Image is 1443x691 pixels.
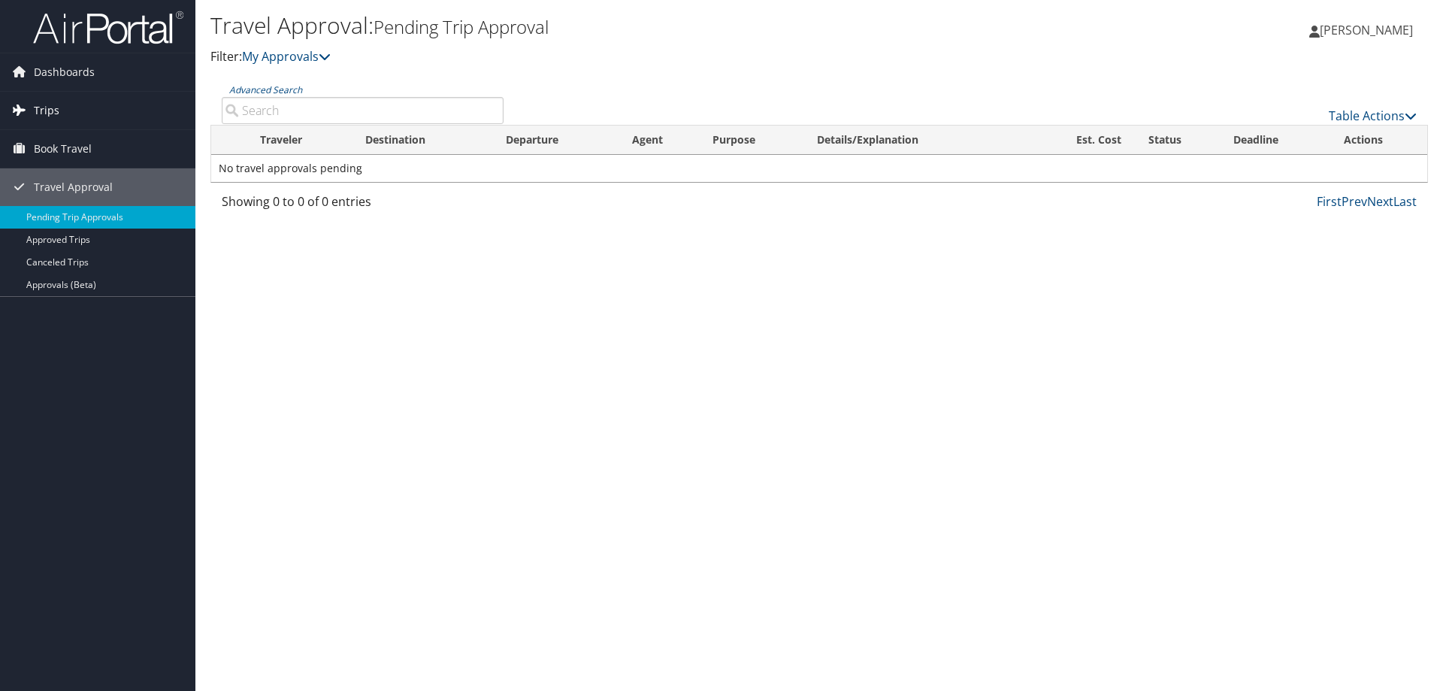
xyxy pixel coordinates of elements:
a: Next [1367,193,1393,210]
a: [PERSON_NAME] [1309,8,1428,53]
th: Traveler: activate to sort column ascending [247,126,352,155]
input: Advanced Search [222,97,504,124]
span: Dashboards [34,53,95,91]
a: My Approvals [242,48,331,65]
small: Pending Trip Approval [374,14,549,39]
td: No travel approvals pending [211,155,1427,182]
div: Showing 0 to 0 of 0 entries [222,192,504,218]
a: Table Actions [1329,108,1417,124]
a: Prev [1342,193,1367,210]
a: Advanced Search [229,83,302,96]
img: airportal-logo.png [33,10,183,45]
th: Departure: activate to sort column ascending [492,126,619,155]
span: Book Travel [34,130,92,168]
th: Purpose [699,126,803,155]
span: [PERSON_NAME] [1320,22,1413,38]
p: Filter: [210,47,1022,67]
th: Agent [619,126,698,155]
span: Trips [34,92,59,129]
th: Destination: activate to sort column ascending [352,126,492,155]
th: Est. Cost: activate to sort column ascending [1027,126,1135,155]
a: First [1317,193,1342,210]
th: Deadline: activate to sort column descending [1220,126,1331,155]
th: Status: activate to sort column ascending [1135,126,1220,155]
a: Last [1393,193,1417,210]
span: Travel Approval [34,168,113,206]
h1: Travel Approval: [210,10,1022,41]
th: Details/Explanation [803,126,1027,155]
th: Actions [1330,126,1427,155]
